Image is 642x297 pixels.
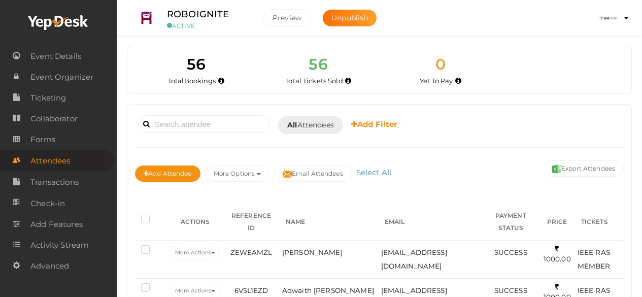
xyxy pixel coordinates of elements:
span: Yet To Pay [420,77,453,85]
span: Ticketing [30,88,66,108]
button: Export Attendees [544,160,624,177]
span: Add Features [30,214,83,235]
span: 6V5L1EZD [234,286,268,294]
b: All [287,120,297,129]
b: Add Filter [351,119,397,129]
button: Email Attendees [274,166,352,182]
span: Activity Stream [30,235,89,255]
span: Check-in [30,193,65,214]
span: 56 [309,55,327,74]
span: Event Organizer [30,67,93,87]
img: RSPMBPJE_small.png [137,8,157,28]
button: Add Attendee [135,166,200,182]
button: Unpublish [323,10,377,26]
span: REFERENCE ID [231,212,271,232]
span: Adwaith [PERSON_NAME] [282,286,374,294]
th: TICKETS [575,204,624,241]
th: PAYMENT STATUS [482,204,539,241]
span: Attendees [30,151,70,171]
span: ZEWEAMZL [230,248,273,256]
span: 0 [435,55,446,74]
span: [EMAIL_ADDRESS][DOMAIN_NAME] [381,248,447,270]
span: Transactions [30,172,79,192]
i: Accepted and yet to make payment [455,78,461,84]
span: Attendees [287,120,334,130]
span: SUCCESS [494,286,527,294]
span: Advanced [30,256,69,276]
a: Select All [354,168,394,177]
span: Collaborator [30,109,78,129]
span: Unpublish [331,13,368,22]
img: ACg8ocLqu5jM_oAeKNg0It_CuzWY7FqhiTBdQx-M6CjW58AJd_s4904=s100 [598,8,619,28]
th: NAME [280,204,379,241]
i: Total number of bookings [218,78,224,84]
span: [PERSON_NAME] [282,248,343,256]
small: ACTIVE [167,22,248,29]
button: Preview [263,9,311,27]
span: Event Details [30,46,81,67]
span: 1000.00 [544,245,571,263]
i: Total number of tickets sold [345,78,351,84]
th: PRICE [539,204,575,241]
th: EMAIL [379,204,482,241]
button: More Actions [170,246,220,259]
span: SUCCESS [494,248,527,256]
span: Forms [30,129,55,150]
span: Total Tickets Sold [285,77,343,85]
label: ROBOIGNITE [167,7,229,22]
span: Bookings [184,77,216,85]
span: Total [168,77,216,85]
th: ACTIONS [167,204,223,241]
button: More Options [205,166,269,182]
img: excel.svg [552,164,561,174]
input: Search attendee [138,115,270,133]
img: mail-filled.svg [283,170,292,179]
span: IEEE RAS MEMBER [578,248,611,270]
span: 56 [187,55,206,74]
